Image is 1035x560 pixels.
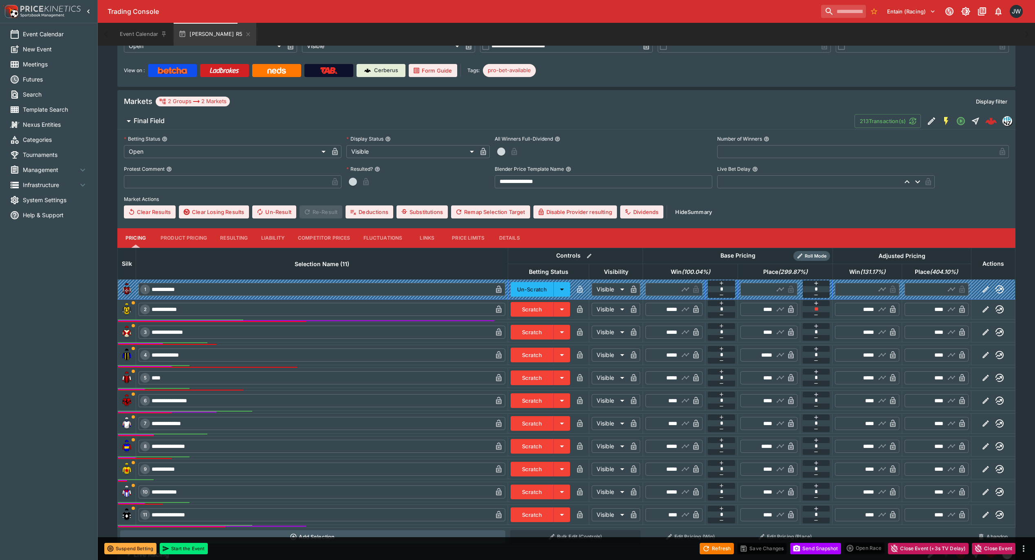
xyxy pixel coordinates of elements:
[142,421,148,426] span: 7
[555,136,560,142] button: All Winners Full-Dividend
[299,205,342,218] span: Re-Result
[23,196,88,204] span: System Settings
[956,116,966,126] svg: Open
[592,508,627,521] div: Visible
[973,530,1013,543] button: Abandon
[854,114,921,128] button: 213Transaction(s)
[754,267,817,277] span: Place(299.87%)
[592,463,627,476] div: Visible
[1003,117,1012,126] img: hrnz
[142,306,148,312] span: 2
[23,45,88,53] span: New Event
[620,205,663,218] button: Dividends
[511,282,554,297] button: Un-Scratch
[483,66,536,75] span: pro-bet-available
[346,205,393,218] button: Deductions
[584,251,595,261] button: Bulk edit
[592,440,627,453] div: Visible
[357,228,409,248] button: Fluctuations
[467,64,480,77] label: Tags:
[717,251,759,261] div: Base Pricing
[495,165,564,172] p: Blender Price Template Name
[409,228,445,248] button: Links
[752,166,758,172] button: Live Bet Delay
[124,64,145,77] label: View on :
[566,166,571,172] button: Blender Price Template Name
[118,248,136,279] th: Silk
[23,105,88,114] span: Template Search
[508,248,643,264] th: Controls
[740,530,830,543] button: Edit Pricing (Place)
[142,375,148,381] span: 5
[985,115,997,127] div: 36fdd27c-ebb2-4cbf-b4eb-22c18b3f3b2a
[778,267,808,277] em: ( 299.87 %)
[142,398,148,403] span: 6
[592,417,627,430] div: Visible
[286,259,358,269] span: Selection Name (11)
[120,371,133,384] img: runner 5
[117,228,154,248] button: Pricing
[385,136,391,142] button: Display Status
[793,251,830,261] div: Show/hide Price Roll mode configuration.
[511,439,554,454] button: Scratch
[159,97,227,106] div: 2 Groups 2 Markets
[592,283,627,296] div: Visible
[882,5,940,18] button: Select Tenant
[214,228,254,248] button: Resulting
[117,113,854,129] button: Final Field
[115,23,172,46] button: Event Calendar
[844,542,885,554] div: split button
[374,166,380,172] button: Resulted?
[968,114,983,128] button: Straight
[23,30,88,38] span: Event Calendar
[592,394,627,407] div: Visible
[520,267,577,277] span: Betting Status
[166,166,172,172] button: Protest Comment
[790,543,841,554] button: Send Snapshot
[958,4,973,19] button: Toggle light/dark mode
[511,462,554,476] button: Scratch
[23,211,88,219] span: Help & Support
[120,283,133,296] img: runner 1
[645,530,736,543] button: Edit Pricing (Win)
[700,543,734,554] button: Refresh
[991,4,1006,19] button: Notifications
[23,165,78,174] span: Management
[445,228,491,248] button: Price Limits
[124,193,1009,205] label: Market Actions
[252,205,296,218] button: Un-Result
[142,352,148,358] span: 4
[682,267,710,277] em: ( 100.04 %)
[291,228,357,248] button: Competitor Prices
[832,248,971,264] th: Adjusted Pricing
[179,205,249,218] button: Clear Losing Results
[160,543,208,554] button: Start the Event
[592,326,627,339] div: Visible
[483,64,536,77] div: Betting Target: cerberus
[972,543,1015,554] button: Close Event
[592,485,627,498] div: Visible
[104,543,156,554] button: Suspend Betting
[2,3,19,20] img: PriceKinetics Logo
[302,40,462,53] div: Visible
[134,117,165,125] h6: Final Field
[717,165,751,172] p: Live Bet Delay
[451,205,530,218] button: Remap Selection Target
[942,4,957,19] button: Connected to PK
[821,5,866,18] input: search
[924,114,939,128] button: Edit Detail
[971,248,1015,279] th: Actions
[1002,116,1012,126] div: hrnz
[495,135,553,142] p: All Winners Full-Dividend
[975,4,989,19] button: Documentation
[120,485,133,498] img: runner 10
[346,165,373,172] p: Resulted?
[409,64,457,77] a: Form Guide
[511,507,554,522] button: Scratch
[1019,544,1028,553] button: more
[120,394,133,407] img: runner 6
[120,326,133,339] img: runner 3
[143,287,148,292] span: 1
[860,267,885,277] em: ( 131.17 %)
